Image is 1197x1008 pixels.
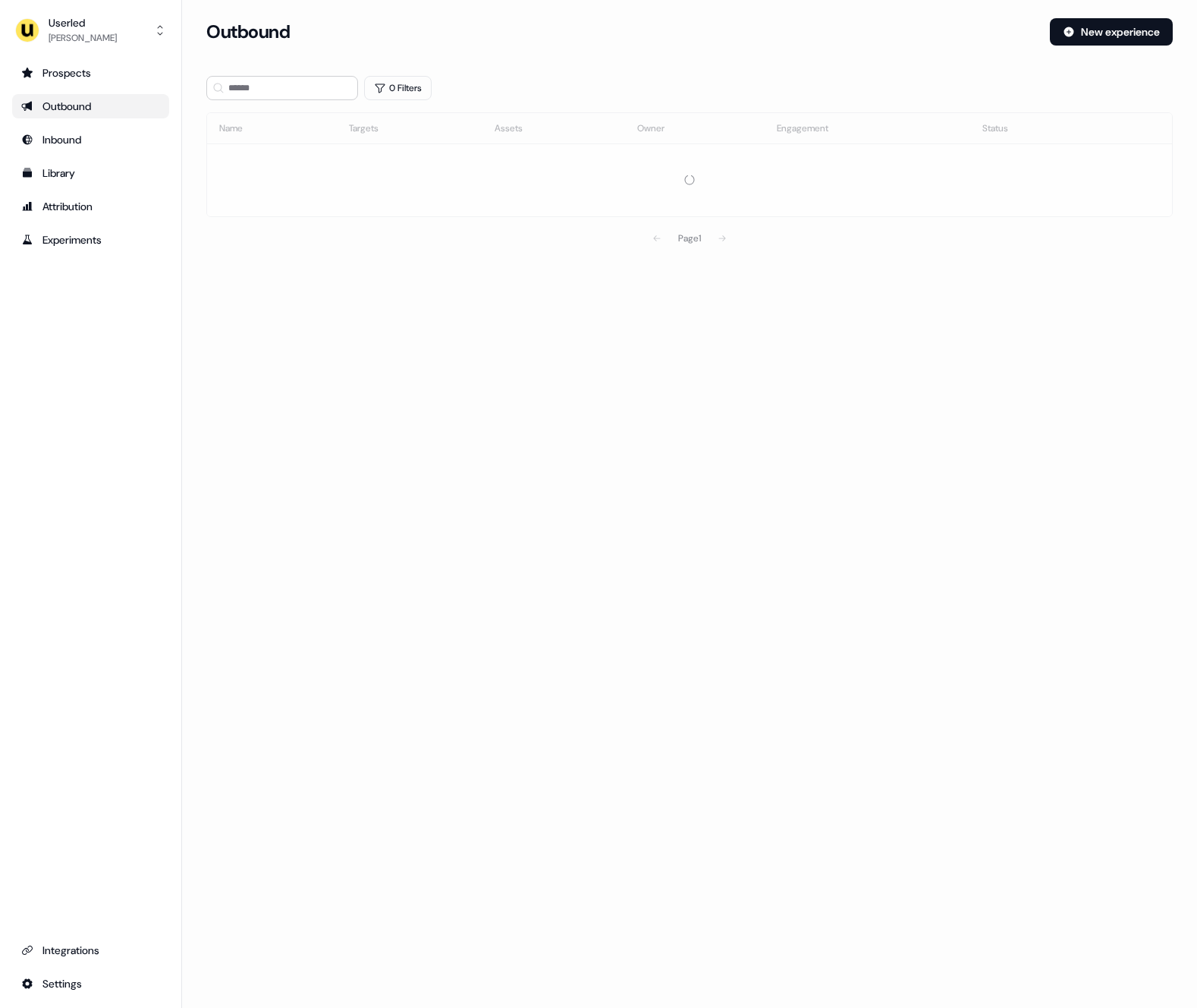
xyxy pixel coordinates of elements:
div: [PERSON_NAME] [49,30,117,46]
a: Go to Inbound [12,128,169,152]
a: Go to integrations [12,972,169,996]
a: Go to templates [12,161,169,185]
a: Go to attribution [12,194,169,219]
button: Userled[PERSON_NAME] [12,12,169,49]
a: Go to prospects [12,61,169,85]
button: New experience [1050,18,1173,46]
div: Integrations [21,943,160,958]
a: Go to integrations [12,938,169,962]
a: Go to outbound experience [12,94,169,118]
div: Attribution [21,199,160,214]
button: 0 Filters [364,76,432,100]
div: Prospects [21,65,160,80]
div: Library [21,165,160,181]
div: Experiments [21,232,160,247]
div: Inbound [21,132,160,147]
div: Settings [21,976,160,991]
div: Userled [49,15,117,30]
div: Outbound [21,99,160,114]
a: Go to experiments [12,228,169,252]
h3: Outbound [206,20,290,43]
